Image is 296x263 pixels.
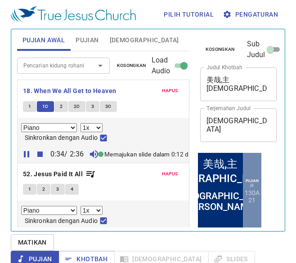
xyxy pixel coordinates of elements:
[221,6,282,23] button: Pengaturan
[51,184,64,195] button: 3
[60,103,63,111] span: 2
[164,9,214,20] span: Pilih tutorial
[23,169,83,180] b: 52. Jesus Paid It All
[11,6,136,22] img: True Jesus Church
[110,35,179,46] span: [DEMOGRAPHIC_DATA]
[18,237,47,248] span: Matikan
[247,39,265,60] span: Sub Judul
[23,101,36,112] button: 1
[152,55,171,76] span: Load Audio
[100,101,117,112] button: 3C
[47,149,88,160] p: 0:34 / 2:36
[94,59,107,72] button: Open
[91,103,94,111] span: 3
[56,185,59,193] span: 3
[162,87,178,95] span: Hapus
[162,170,178,178] span: Hapus
[68,101,85,112] button: 2C
[28,103,31,111] span: 1
[104,151,198,158] small: Memajukan slide dalam 0:12 detik
[74,103,80,111] span: 2C
[52,45,59,52] li: 21
[42,103,49,111] span: 1C
[23,85,118,97] button: 18. When We All Get to Heaven
[42,185,45,193] span: 2
[23,184,36,195] button: 1
[25,216,98,226] span: Sinkronkan dengan Audio
[22,35,65,46] span: Pujian Awal
[117,62,146,70] span: Kosongkan
[206,76,271,93] textarea: 美哉,主[DEMOGRAPHIC_DATA]！
[54,101,68,112] button: 2
[112,60,152,71] button: Kosongkan
[21,206,77,215] select: Select Track
[157,85,184,96] button: Hapus
[81,206,103,215] select: Playback Rate
[23,85,117,97] b: 18. When We All Get to Heaven
[76,35,99,46] span: Pujian
[197,152,263,231] iframe: from-child
[23,169,96,180] button: 52. Jesus Paid It All
[48,27,63,36] p: Pujian 詩
[71,185,73,193] span: 4
[86,101,99,112] button: 3
[206,45,235,53] span: Kosongkan
[48,38,63,45] li: 130A
[157,169,184,179] button: Hapus
[21,123,77,132] select: Select Track
[28,185,31,193] span: 1
[81,123,103,132] select: Playback Rate
[25,133,98,143] span: Sinkronkan dengan Audio
[65,184,79,195] button: 4
[160,6,217,23] button: Pilih tutorial
[37,184,50,195] button: 2
[224,9,278,20] span: Pengaturan
[11,234,54,251] button: Matikan
[37,101,54,112] button: 1C
[206,116,271,134] textarea: [DEMOGRAPHIC_DATA][PERSON_NAME]
[105,103,112,111] span: 3C
[200,44,240,55] button: Kosongkan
